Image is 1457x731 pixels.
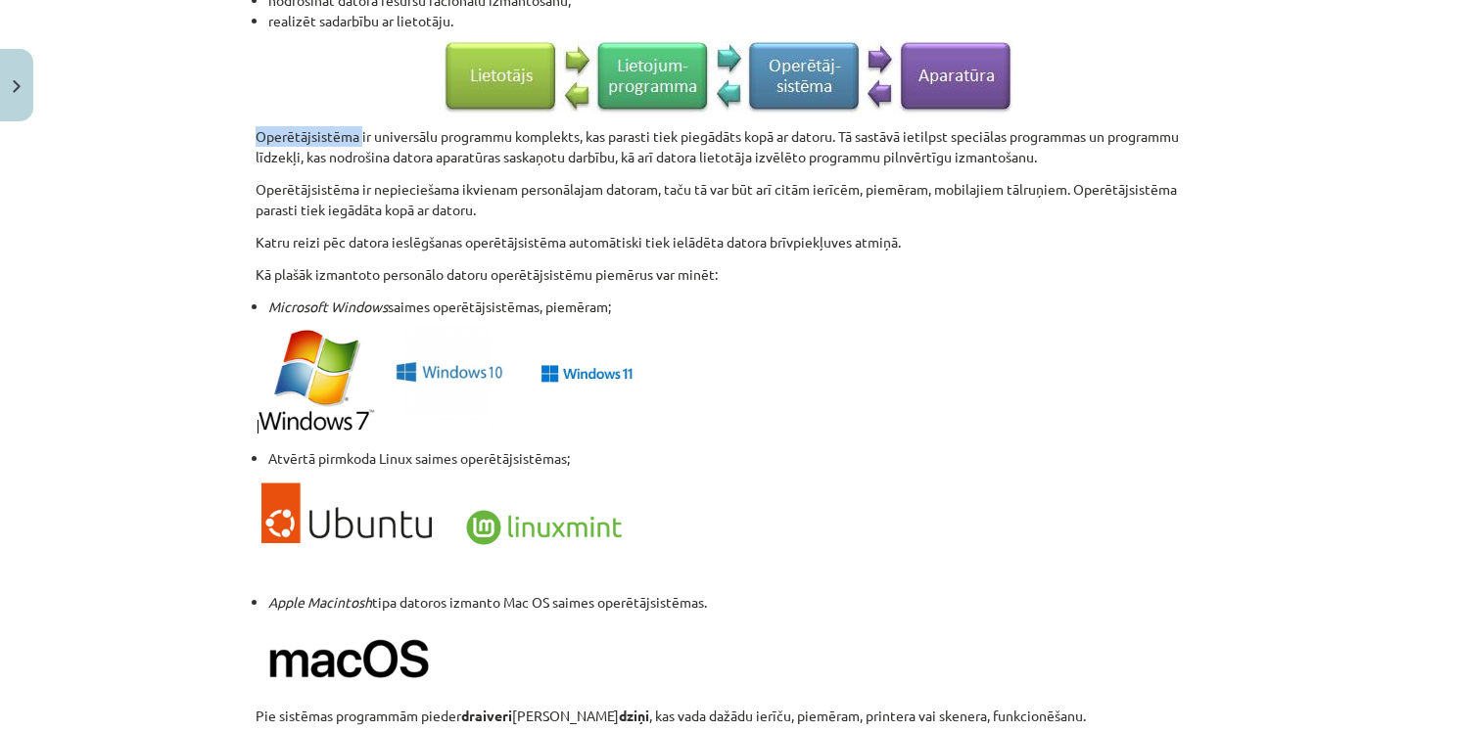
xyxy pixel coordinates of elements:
[268,448,1201,469] li: Atvērtā pirmkoda Linux saimes operētājsistēmas;
[268,592,1201,613] li: tipa datoros izmanto Mac OS saimes operētājsistēmas.
[256,264,1201,285] p: Kā plašāk izmantoto personālo datoru operētājsistēmu piemērus var minēt:
[268,297,1201,317] li: saimes operētājsistēmas, piemēram;
[268,297,388,315] em: Microsoft Windows
[461,707,512,724] strong: draiveri
[256,126,1201,167] p: Operētājsistēma ir universālu programmu komplekts, kas parasti tiek piegādāts kopā ar datoru. Tā ...
[268,11,1201,31] li: realizēt sadarbību ar lietotāju.
[13,80,21,93] img: icon-close-lesson-0947bae3869378f0d4975bcd49f059093ad1ed9edebbc8119c70593378902aed.svg
[256,179,1201,220] p: Operētājsistēma ir nepieciešama ikvienam personālajam datoram, taču tā var būt arī citām ierīcēm,...
[256,706,1201,726] p: Pie sistēmas programmām pieder [PERSON_NAME] , kas vada dažādu ierīču, piemēram, printera vai ske...
[619,707,649,724] strong: dziņi
[268,593,372,611] em: Apple Macintosh
[256,232,1201,252] p: Katru reizi pēc datora ieslēgšanas operētājsistēma automātiski tiek ielādēta datora brīvpiekļuves...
